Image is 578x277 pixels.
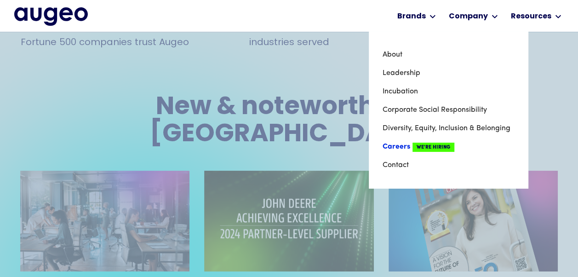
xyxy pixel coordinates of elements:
a: CareersWe're Hiring [383,138,514,156]
a: Leadership [383,64,514,82]
a: Diversity, Equity, Inclusion & Belonging [383,119,514,138]
a: About [383,46,514,64]
div: Resources [511,11,551,22]
div: Brands [397,11,426,22]
a: Incubation [383,82,514,101]
a: Corporate Social Responsibility [383,101,514,119]
nav: Company [369,32,528,188]
div: Company [449,11,488,22]
span: We're Hiring [412,143,454,152]
a: Contact [383,156,514,174]
a: home [14,7,88,27]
